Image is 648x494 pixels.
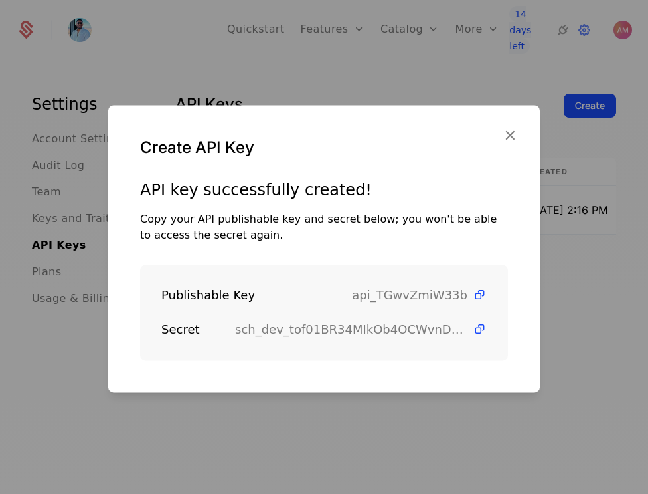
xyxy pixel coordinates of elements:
[140,180,508,201] div: API key successfully created!
[161,320,235,339] div: Secret
[140,211,508,243] div: Copy your API publishable key and secret below; you won't be able to access the secret again.
[140,137,508,158] div: Create API Key
[161,286,352,305] div: Publishable Key
[352,286,467,305] span: api_TGwvZmiW33b
[235,320,467,339] span: sch_dev_tof01BR34MIkOb4OCWvnD6GJmCBD44kl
